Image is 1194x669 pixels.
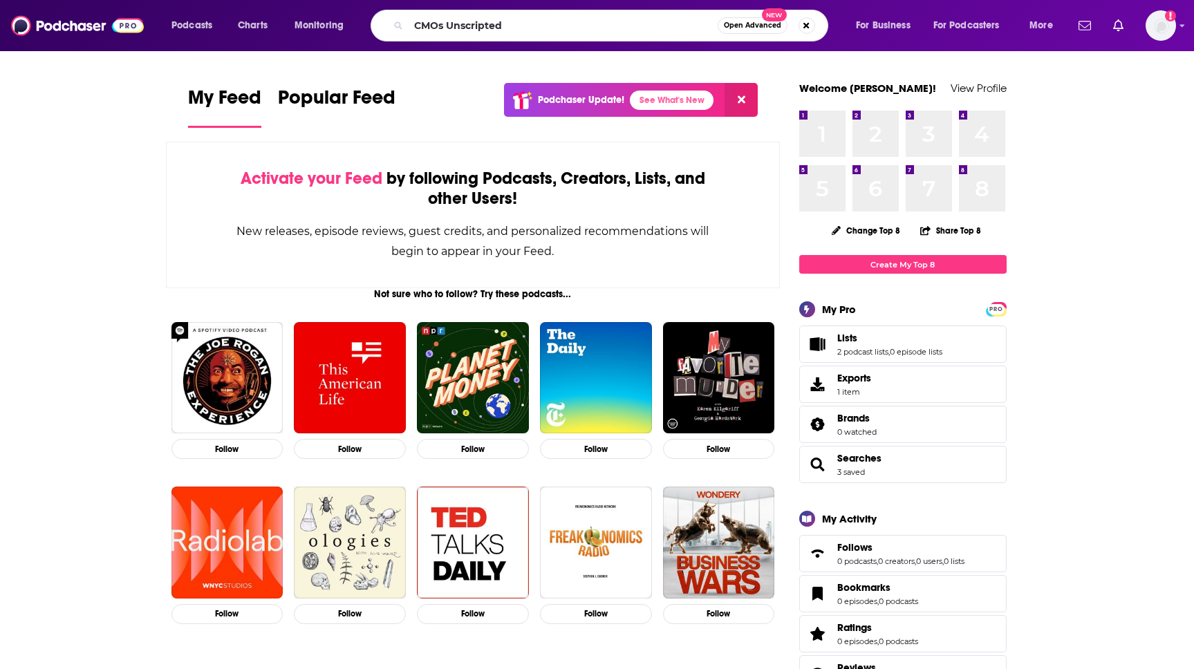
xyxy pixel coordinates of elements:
span: Open Advanced [724,22,781,29]
div: by following Podcasts, Creators, Lists, and other Users! [236,169,711,209]
a: Show notifications dropdown [1073,14,1097,37]
a: 0 episode lists [890,347,942,357]
button: Open AdvancedNew [718,17,787,34]
a: Exports [799,366,1007,403]
span: , [888,347,890,357]
a: Searches [804,455,832,474]
img: Business Wars [663,487,775,599]
button: Share Top 8 [920,217,982,244]
span: Bookmarks [799,575,1007,612]
a: Lists [837,332,942,344]
img: User Profile [1146,10,1176,41]
span: Exports [837,372,871,384]
a: 2 podcast lists [837,347,888,357]
a: Follows [804,544,832,563]
span: Podcasts [171,16,212,35]
span: Lists [799,326,1007,363]
img: Radiolab [171,487,283,599]
span: , [877,637,879,646]
a: 0 watched [837,427,877,437]
a: Charts [229,15,276,37]
button: Follow [663,439,775,459]
a: Ratings [837,621,918,634]
a: Searches [837,452,881,464]
a: 0 lists [944,556,964,566]
img: Podchaser - Follow, Share and Rate Podcasts [11,12,144,39]
a: Show notifications dropdown [1108,14,1129,37]
button: open menu [162,15,230,37]
span: Ratings [799,615,1007,652]
a: Follows [837,541,964,554]
input: Search podcasts, credits, & more... [409,15,718,37]
span: Monitoring [295,16,344,35]
span: , [942,556,944,566]
img: Planet Money [417,322,529,434]
button: Follow [663,604,775,624]
img: The Joe Rogan Experience [171,322,283,434]
div: Not sure who to follow? Try these podcasts... [166,288,781,300]
span: Brands [799,406,1007,443]
button: open menu [285,15,362,37]
span: Popular Feed [278,86,395,117]
div: New releases, episode reviews, guest credits, and personalized recommendations will begin to appe... [236,221,711,261]
a: 3 saved [837,467,865,477]
button: Follow [294,604,406,624]
img: This American Life [294,322,406,434]
a: Freakonomics Radio [540,487,652,599]
span: Charts [238,16,268,35]
a: Bookmarks [837,581,918,594]
button: Follow [417,604,529,624]
button: open menu [1020,15,1070,37]
div: Search podcasts, credits, & more... [384,10,841,41]
span: Activate your Feed [241,168,382,189]
span: More [1029,16,1053,35]
button: open menu [846,15,928,37]
span: , [915,556,916,566]
span: Logged in as Marketing09 [1146,10,1176,41]
span: Ratings [837,621,872,634]
a: View Profile [951,82,1007,95]
span: Bookmarks [837,581,890,594]
img: The Daily [540,322,652,434]
a: See What's New [630,91,713,110]
p: Podchaser Update! [538,94,624,106]
a: TED Talks Daily [417,487,529,599]
a: Welcome [PERSON_NAME]! [799,82,936,95]
a: 0 podcasts [879,637,918,646]
button: Follow [171,439,283,459]
div: My Pro [822,303,856,316]
img: My Favorite Murder with Karen Kilgariff and Georgia Hardstark [663,322,775,434]
span: New [762,8,787,21]
span: Follows [799,535,1007,572]
a: Brands [837,412,877,424]
a: 0 episodes [837,596,877,606]
a: Lists [804,334,832,354]
a: Brands [804,415,832,434]
svg: Add a profile image [1165,10,1176,21]
span: Follows [837,541,873,554]
a: 0 podcasts [879,596,918,606]
a: 0 podcasts [837,556,877,566]
a: PRO [988,303,1005,314]
a: Ratings [804,624,832,643]
span: PRO [988,304,1005,314]
button: open menu [924,15,1020,37]
span: For Podcasters [933,16,1000,35]
button: Follow [540,604,652,624]
button: Follow [417,439,529,459]
a: Bookmarks [804,584,832,603]
span: , [877,556,878,566]
button: Change Top 8 [823,222,909,239]
button: Follow [540,439,652,459]
span: My Feed [188,86,261,117]
div: My Activity [822,512,877,525]
img: Ologies with Alie Ward [294,487,406,599]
